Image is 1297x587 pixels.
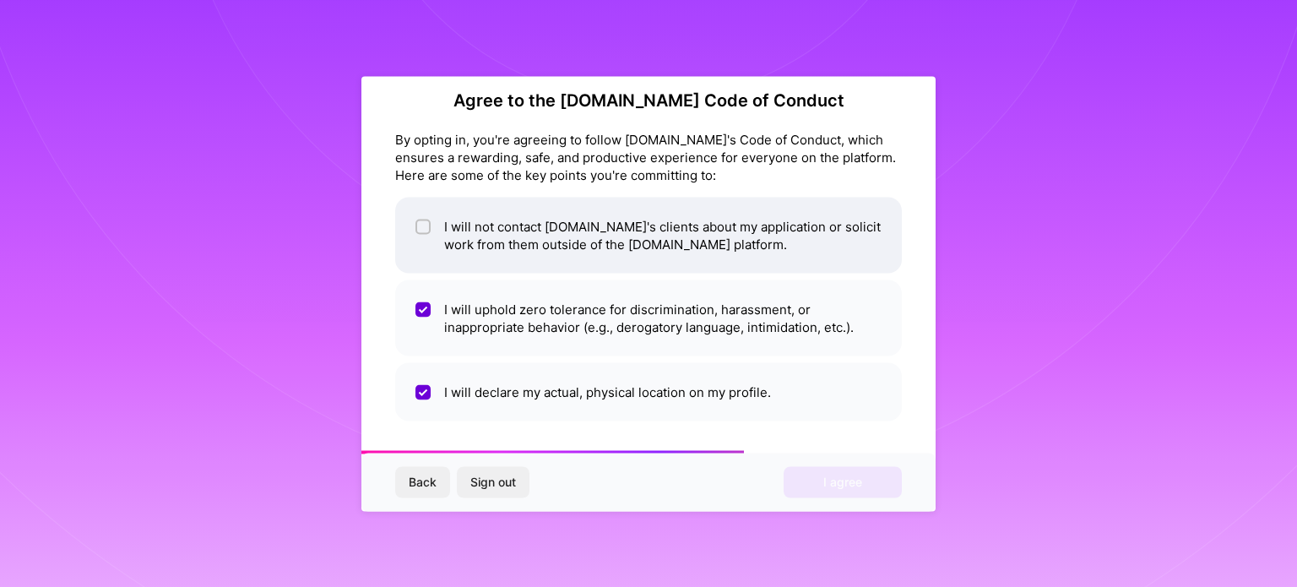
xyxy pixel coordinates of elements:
span: Sign out [470,474,516,491]
div: By opting in, you're agreeing to follow [DOMAIN_NAME]'s Code of Conduct, which ensures a rewardin... [395,130,902,183]
li: I will uphold zero tolerance for discrimination, harassment, or inappropriate behavior (e.g., der... [395,280,902,356]
li: I will declare my actual, physical location on my profile. [395,362,902,421]
button: Sign out [457,467,529,497]
button: Back [395,467,450,497]
span: Back [409,474,437,491]
li: I will not contact [DOMAIN_NAME]'s clients about my application or solicit work from them outside... [395,197,902,273]
h2: Agree to the [DOMAIN_NAME] Code of Conduct [395,90,902,110]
